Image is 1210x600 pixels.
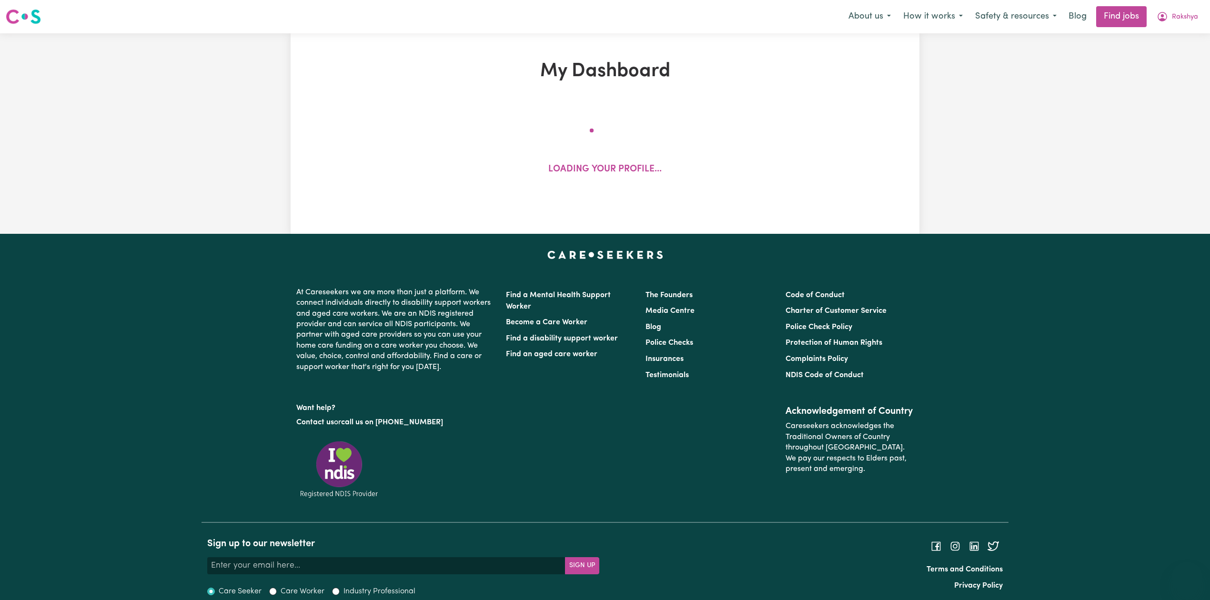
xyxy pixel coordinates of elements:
a: Media Centre [645,307,695,315]
a: Code of Conduct [786,291,845,299]
a: The Founders [645,291,693,299]
span: Rakshya [1172,12,1198,22]
label: Care Seeker [219,586,262,597]
button: My Account [1150,7,1204,27]
input: Enter your email here... [207,557,565,574]
p: Careseekers acknowledges the Traditional Owners of Country throughout [GEOGRAPHIC_DATA]. We pay o... [786,417,914,478]
a: Find a disability support worker [506,335,618,342]
p: Want help? [296,399,494,413]
a: Find an aged care worker [506,350,597,358]
a: Follow Careseekers on Instagram [949,542,961,550]
a: Insurances [645,355,684,363]
p: At Careseekers we are more than just a platform. We connect individuals directly to disability su... [296,283,494,376]
a: Blog [645,323,661,331]
a: Careseekers home page [547,251,663,259]
a: Charter of Customer Service [786,307,887,315]
button: About us [842,7,897,27]
a: call us on [PHONE_NUMBER] [341,419,443,426]
button: Safety & resources [969,7,1063,27]
a: Protection of Human Rights [786,339,882,347]
a: Follow Careseekers on Facebook [930,542,942,550]
a: Police Checks [645,339,693,347]
a: Find jobs [1096,6,1147,27]
a: NDIS Code of Conduct [786,371,864,379]
h2: Acknowledgement of Country [786,406,914,417]
iframe: Button to launch messaging window [1172,562,1202,592]
a: Careseekers logo [6,6,41,28]
button: How it works [897,7,969,27]
p: Loading your profile... [548,163,662,177]
a: Become a Care Worker [506,319,587,326]
label: Industry Professional [343,586,415,597]
img: Careseekers logo [6,8,41,25]
a: Complaints Policy [786,355,848,363]
h2: Sign up to our newsletter [207,538,599,550]
a: Testimonials [645,371,689,379]
a: Terms and Conditions [927,566,1003,573]
a: Contact us [296,419,334,426]
img: Registered NDIS provider [296,440,382,499]
label: Care Worker [281,586,324,597]
a: Find a Mental Health Support Worker [506,291,611,310]
a: Privacy Policy [954,582,1003,590]
h1: My Dashboard [401,60,809,83]
p: or [296,413,494,431]
a: Blog [1063,6,1092,27]
a: Follow Careseekers on Twitter [988,542,999,550]
button: Subscribe [565,557,599,574]
a: Police Check Policy [786,323,852,331]
a: Follow Careseekers on LinkedIn [968,542,980,550]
